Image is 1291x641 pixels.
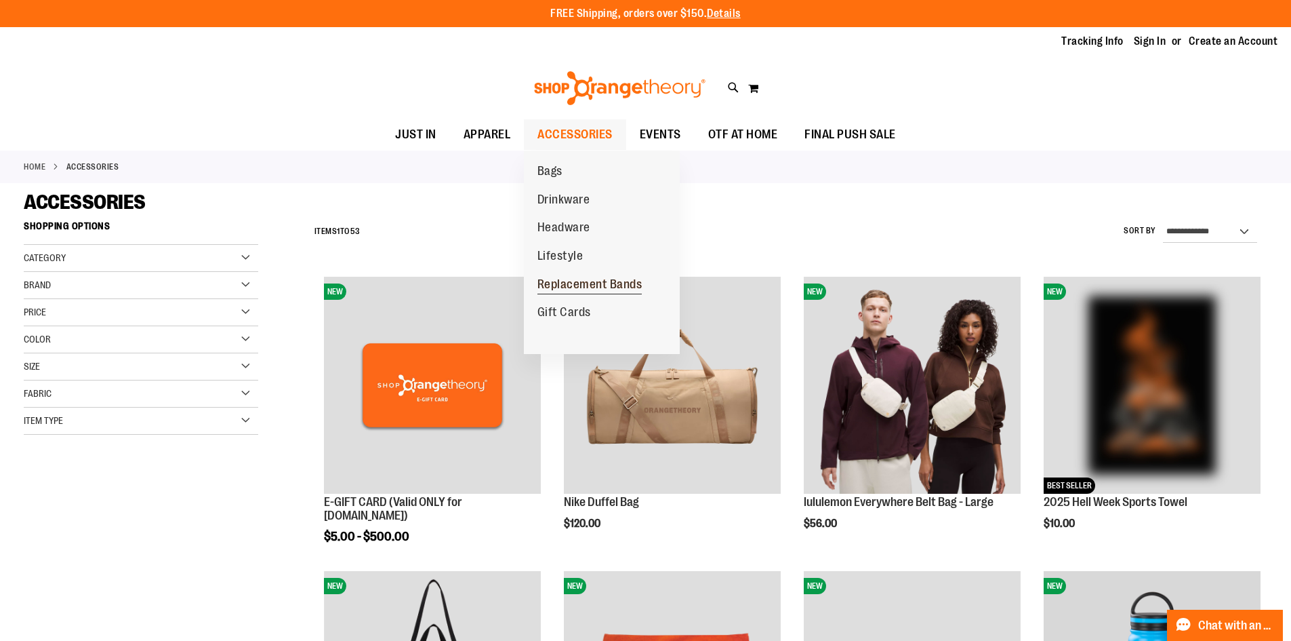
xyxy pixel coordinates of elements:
[1037,270,1267,564] div: product
[707,7,741,20] a: Details
[537,277,642,294] span: Replacement Bands
[24,252,66,263] span: Category
[524,186,604,214] a: Drinkware
[1044,478,1095,494] span: BEST SELLER
[24,161,45,173] a: Home
[24,279,51,290] span: Brand
[314,221,361,242] h2: Items to
[24,307,46,317] span: Price
[1134,34,1166,49] a: Sign In
[564,277,781,496] a: Nike Duffel BagNEW
[797,270,1027,564] div: product
[804,119,896,150] span: FINAL PUSH SALE
[1167,610,1284,641] button: Chat with an Expert
[324,284,346,300] span: NEW
[537,249,583,266] span: Lifestyle
[564,578,586,594] span: NEW
[464,119,511,150] span: APPAREL
[708,119,778,150] span: OTF AT HOME
[524,119,626,150] a: ACCESSORIES
[1189,34,1278,49] a: Create an Account
[804,277,1021,494] img: lululemon Everywhere Belt Bag - Large
[1044,277,1261,496] a: OTF 2025 Hell Week Event RetailNEWBEST SELLER
[24,214,258,245] strong: Shopping Options
[537,164,562,181] span: Bags
[804,578,826,594] span: NEW
[804,277,1021,496] a: lululemon Everywhere Belt Bag - LargeNEW
[524,271,656,299] a: Replacement Bands
[804,518,839,530] span: $56.00
[524,242,597,271] a: Lifestyle
[550,6,741,22] p: FREE Shipping, orders over $150.
[24,361,40,372] span: Size
[66,161,119,173] strong: ACCESSORIES
[317,270,548,577] div: product
[24,415,63,426] span: Item Type
[24,191,146,214] span: ACCESSORIES
[1044,277,1261,494] img: OTF 2025 Hell Week Event Retail
[350,227,361,236] span: 53
[804,495,993,509] a: lululemon Everywhere Belt Bag - Large
[382,119,450,151] a: JUST IN
[640,119,681,150] span: EVENTS
[537,305,591,322] span: Gift Cards
[1044,518,1077,530] span: $10.00
[695,119,792,151] a: OTF AT HOME
[450,119,525,151] a: APPAREL
[1044,578,1066,594] span: NEW
[557,270,787,564] div: product
[324,578,346,594] span: NEW
[324,277,541,494] img: E-GIFT CARD (Valid ONLY for ShopOrangetheory.com)
[524,151,680,354] ul: ACCESSORIES
[324,530,409,543] span: $5.00 - $500.00
[524,298,604,327] a: Gift Cards
[1124,225,1156,237] label: Sort By
[564,277,781,494] img: Nike Duffel Bag
[1044,495,1187,509] a: 2025 Hell Week Sports Towel
[564,518,602,530] span: $120.00
[564,495,639,509] a: Nike Duffel Bag
[524,157,576,186] a: Bags
[24,388,52,399] span: Fabric
[791,119,909,151] a: FINAL PUSH SALE
[24,334,51,345] span: Color
[324,277,541,496] a: E-GIFT CARD (Valid ONLY for ShopOrangetheory.com)NEW
[337,227,340,236] span: 1
[1044,284,1066,300] span: NEW
[537,193,590,210] span: Drinkware
[1061,34,1124,49] a: Tracking Info
[1198,619,1275,632] span: Chat with an Expert
[395,119,436,150] span: JUST IN
[532,71,708,105] img: Shop Orangetheory
[324,495,462,522] a: E-GIFT CARD (Valid ONLY for [DOMAIN_NAME])
[537,220,590,237] span: Headware
[804,284,826,300] span: NEW
[626,119,695,151] a: EVENTS
[524,214,604,242] a: Headware
[537,119,613,150] span: ACCESSORIES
